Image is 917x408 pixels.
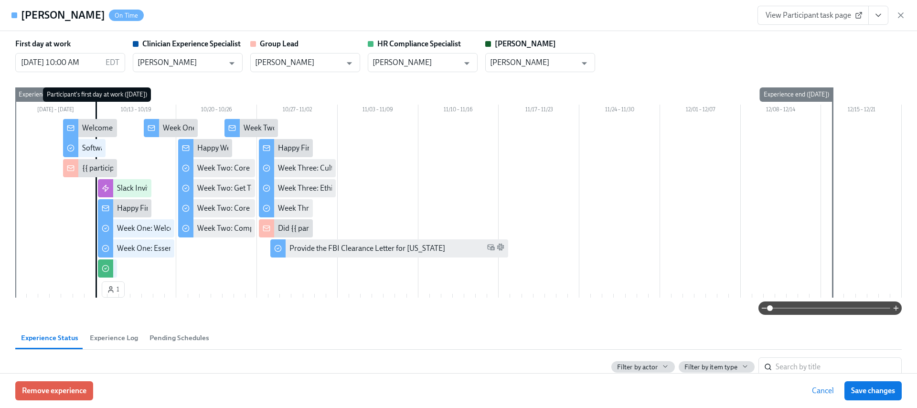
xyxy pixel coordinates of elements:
[617,363,658,372] span: Filter by actor
[812,386,834,396] span: Cancel
[741,105,821,117] div: 12/08 – 12/14
[244,123,342,133] div: Week Two Onboarding Recap!
[117,223,338,234] div: Week One: Welcome To Charlie Health Tasks! (~3 hours to complete)
[766,11,861,20] span: View Participant task page
[142,39,241,48] strong: Clinician Experience Specialist
[107,285,119,294] span: 1
[579,105,660,117] div: 11/24 – 11/30
[197,163,346,173] div: Week Two: Core Compliance Tasks (~ 4 hours)
[418,105,499,117] div: 11/10 – 11/16
[82,143,135,153] div: Software Set-Up
[82,163,242,173] div: {{ participant.fullName }} has started onboarding
[197,223,406,234] div: Week Two: Compliance Crisis Response (~1.5 hours to complete)
[197,183,383,193] div: Week Two: Get To Know Your Role (~4 hours to complete)
[278,183,527,193] div: Week Three: Ethics, Conduct, & Legal Responsibilities (~5 hours to complete)
[757,6,869,25] a: View Participant task page
[805,381,841,400] button: Cancel
[278,143,389,153] div: Happy Final Week of Onboarding!
[577,56,592,71] button: Open
[21,8,105,22] h4: [PERSON_NAME]
[82,123,206,133] div: Welcome To The Charlie Health Team!
[278,163,536,173] div: Week Three: Cultural Competence & Special Populations (~3 hours to complete)
[117,243,324,254] div: Week One: Essential Compliance Tasks (~6.5 hours to complete)
[278,203,477,214] div: Week Three: Final Onboarding Tasks (~1.5 hours to complete)
[821,105,902,117] div: 12/15 – 12/21
[679,361,755,373] button: Filter by item type
[611,361,675,373] button: Filter by actor
[21,333,78,344] span: Experience Status
[459,56,474,71] button: Open
[377,39,461,48] strong: HR Compliance Specialist
[776,357,902,376] input: Search by title
[760,87,833,102] div: Experience end ([DATE])
[102,281,125,298] button: 1
[176,105,257,117] div: 10/20 – 10/26
[495,39,556,48] strong: [PERSON_NAME]
[15,381,93,400] button: Remove experience
[497,243,504,254] span: Slack
[163,123,262,133] div: Week One Onboarding Recap!
[117,183,157,193] div: Slack Invites
[15,39,71,49] label: First day at work
[197,203,368,214] div: Week Two: Core Processes (~1.25 hours to complete)
[499,105,579,117] div: 11/17 – 11/23
[851,386,895,396] span: Save changes
[224,56,239,71] button: Open
[660,105,741,117] div: 12/01 – 12/07
[257,105,338,117] div: 10/27 – 11/02
[96,105,177,117] div: 10/13 – 10/19
[117,203,171,214] div: Happy First Day!
[338,105,418,117] div: 11/03 – 11/09
[342,56,357,71] button: Open
[868,6,888,25] button: View task page
[109,12,144,19] span: On Time
[22,386,86,396] span: Remove experience
[278,223,458,234] div: Did {{ participant.fullName }} Schedule A Meet & Greet?
[289,243,445,254] div: Provide the FBI Clearance Letter for [US_STATE]
[15,105,96,117] div: [DATE] – [DATE]
[43,87,151,102] div: Participant's first day at work ([DATE])
[149,333,209,344] span: Pending Schedules
[844,381,902,400] button: Save changes
[260,39,299,48] strong: Group Lead
[197,143,256,153] div: Happy Week Two!
[90,333,138,344] span: Experience Log
[106,57,119,68] p: EDT
[684,363,737,372] span: Filter by item type
[487,243,495,254] span: Work Email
